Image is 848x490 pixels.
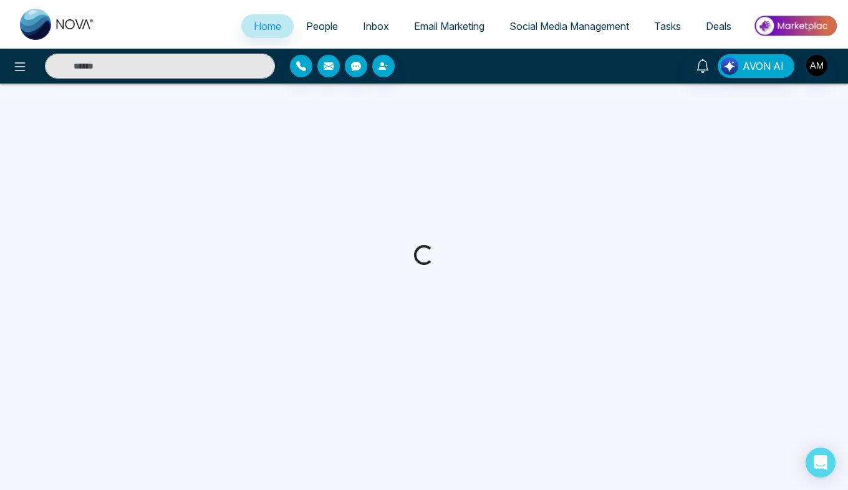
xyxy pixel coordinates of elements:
a: People [294,14,350,38]
img: User Avatar [806,55,827,76]
a: Deals [693,14,744,38]
span: Deals [706,20,731,32]
span: Inbox [363,20,389,32]
span: AVON AI [743,59,784,74]
span: People [306,20,338,32]
span: Email Marketing [414,20,484,32]
a: Tasks [642,14,693,38]
img: Nova CRM Logo [20,9,95,40]
a: Email Marketing [402,14,497,38]
img: Market-place.gif [750,12,841,40]
div: Open Intercom Messenger [806,448,836,478]
span: Social Media Management [509,20,629,32]
img: Lead Flow [721,57,738,75]
span: Home [254,20,281,32]
a: Inbox [350,14,402,38]
span: Tasks [654,20,681,32]
a: Home [241,14,294,38]
a: Social Media Management [497,14,642,38]
button: AVON AI [718,54,794,78]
